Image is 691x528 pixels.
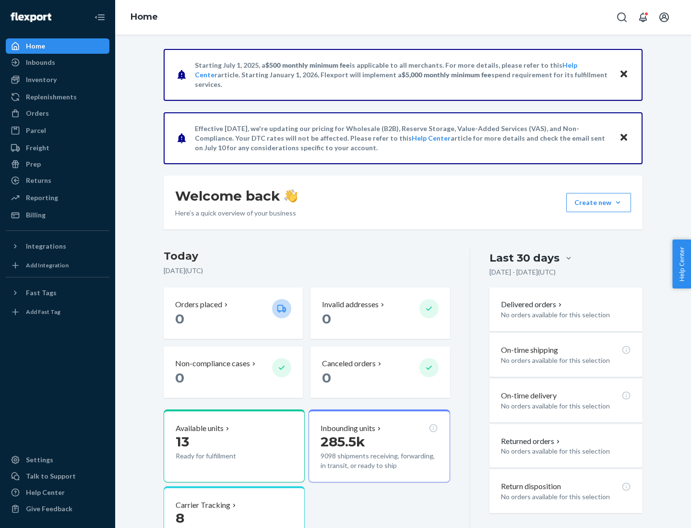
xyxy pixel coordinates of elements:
[195,60,610,89] p: Starting July 1, 2025, a is applicable to all merchants. For more details, please refer to this a...
[26,143,49,153] div: Freight
[26,504,72,514] div: Give Feedback
[11,12,51,22] img: Flexport logo
[6,156,109,172] a: Prep
[6,72,109,87] a: Inventory
[175,208,298,218] p: Here’s a quick overview of your business
[309,409,450,482] button: Inbounding units285.5k9098 shipments receiving, forwarding, in transit, or ready to ship
[175,311,184,327] span: 0
[26,126,46,135] div: Parcel
[6,452,109,468] a: Settings
[26,176,51,185] div: Returns
[176,433,189,450] span: 13
[501,356,631,365] p: No orders available for this selection
[501,436,562,447] button: Returned orders
[6,38,109,54] a: Home
[501,401,631,411] p: No orders available for this selection
[501,492,631,502] p: No orders available for this selection
[164,409,305,482] button: Available units13Ready for fulfillment
[26,288,57,298] div: Fast Tags
[6,468,109,484] a: Talk to Support
[6,285,109,300] button: Fast Tags
[6,258,109,273] a: Add Integration
[321,433,365,450] span: 285.5k
[6,89,109,105] a: Replenishments
[26,92,77,102] div: Replenishments
[6,140,109,156] a: Freight
[501,390,557,401] p: On-time delivery
[655,8,674,27] button: Open account menu
[618,131,630,145] button: Close
[26,241,66,251] div: Integrations
[310,347,450,398] button: Canceled orders 0
[175,370,184,386] span: 0
[26,58,55,67] div: Inbounds
[175,358,250,369] p: Non-compliance cases
[322,311,331,327] span: 0
[412,134,451,142] a: Help Center
[164,347,303,398] button: Non-compliance cases 0
[26,261,69,269] div: Add Integration
[176,451,264,461] p: Ready for fulfillment
[322,358,376,369] p: Canceled orders
[26,193,58,203] div: Reporting
[501,299,564,310] button: Delivered orders
[489,251,560,265] div: Last 30 days
[612,8,631,27] button: Open Search Box
[26,471,76,481] div: Talk to Support
[164,266,450,276] p: [DATE] ( UTC )
[672,240,691,288] button: Help Center
[176,500,230,511] p: Carrier Tracking
[566,193,631,212] button: Create new
[26,210,46,220] div: Billing
[6,239,109,254] button: Integrations
[402,71,491,79] span: $5,000 monthly minimum fee
[6,190,109,205] a: Reporting
[6,485,109,500] a: Help Center
[6,106,109,121] a: Orders
[26,41,45,51] div: Home
[284,189,298,203] img: hand-wave emoji
[195,124,610,153] p: Effective [DATE], we're updating our pricing for Wholesale (B2B), Reserve Storage, Value-Added Se...
[501,481,561,492] p: Return disposition
[176,510,184,526] span: 8
[6,55,109,70] a: Inbounds
[175,187,298,204] h1: Welcome back
[123,3,166,31] ol: breadcrumbs
[26,75,57,84] div: Inventory
[265,61,350,69] span: $500 monthly minimum fee
[501,345,558,356] p: On-time shipping
[26,488,65,497] div: Help Center
[164,288,303,339] button: Orders placed 0
[131,12,158,22] a: Home
[322,299,379,310] p: Invalid addresses
[633,8,653,27] button: Open notifications
[501,310,631,320] p: No orders available for this selection
[90,8,109,27] button: Close Navigation
[501,446,631,456] p: No orders available for this selection
[321,451,438,470] p: 9098 shipments receiving, forwarding, in transit, or ready to ship
[6,123,109,138] a: Parcel
[6,173,109,188] a: Returns
[322,370,331,386] span: 0
[489,267,556,277] p: [DATE] - [DATE] ( UTC )
[164,249,450,264] h3: Today
[6,207,109,223] a: Billing
[26,455,53,465] div: Settings
[321,423,375,434] p: Inbounding units
[176,423,224,434] p: Available units
[26,159,41,169] div: Prep
[6,501,109,516] button: Give Feedback
[175,299,222,310] p: Orders placed
[26,108,49,118] div: Orders
[618,68,630,82] button: Close
[310,288,450,339] button: Invalid addresses 0
[6,304,109,320] a: Add Fast Tag
[26,308,60,316] div: Add Fast Tag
